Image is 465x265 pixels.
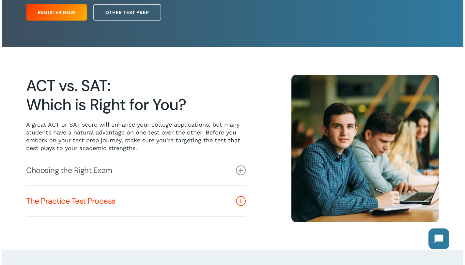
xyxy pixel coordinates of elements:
[105,9,149,16] span: Other Test Prep
[291,75,439,222] img: Happy Students 14
[26,4,87,21] a: Register Now
[26,186,246,216] a: The Practice Test Process
[26,155,246,185] a: Choosing the Right Exam
[93,4,161,21] a: Other Test Prep
[38,9,75,16] span: Register Now
[26,121,246,152] p: A great ACT or SAT score will enhance your college applications, but many students have a natural...
[26,76,246,114] h2: ACT vs. SAT: Which is Right for You?
[422,222,456,256] iframe: Chatbot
